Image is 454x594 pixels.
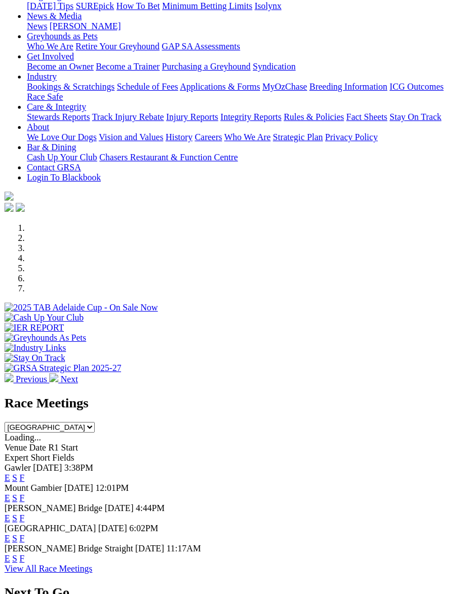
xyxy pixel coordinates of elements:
[4,544,133,553] span: [PERSON_NAME] Bridge Straight
[20,554,25,563] a: F
[4,513,10,523] a: E
[12,493,17,503] a: S
[4,353,65,363] img: Stay On Track
[49,21,121,31] a: [PERSON_NAME]
[262,82,307,91] a: MyOzChase
[117,1,160,11] a: How To Bet
[16,203,25,212] img: twitter.svg
[27,112,450,122] div: Care & Integrity
[20,513,25,523] a: F
[220,112,281,122] a: Integrity Reports
[117,82,178,91] a: Schedule of Fees
[92,112,164,122] a: Track Injury Rebate
[29,443,46,452] span: Date
[254,1,281,11] a: Isolynx
[4,463,31,472] span: Gawler
[33,463,62,472] span: [DATE]
[129,523,159,533] span: 6:02PM
[4,554,10,563] a: E
[105,503,134,513] span: [DATE]
[27,21,47,31] a: News
[27,122,49,132] a: About
[284,112,344,122] a: Rules & Policies
[20,533,25,543] a: F
[4,303,158,313] img: 2025 TAB Adelaide Cup - On Sale Now
[4,443,27,452] span: Venue
[4,363,121,373] img: GRSA Strategic Plan 2025-27
[27,152,450,163] div: Bar & Dining
[309,82,387,91] a: Breeding Information
[273,132,323,142] a: Strategic Plan
[4,203,13,212] img: facebook.svg
[4,192,13,201] img: logo-grsa-white.png
[27,41,73,51] a: Who We Are
[52,453,74,462] span: Fields
[4,323,64,333] img: IER REPORT
[49,373,58,382] img: chevron-right-pager-white.svg
[20,493,25,503] a: F
[253,62,295,71] a: Syndication
[325,132,378,142] a: Privacy Policy
[4,374,49,384] a: Previous
[16,374,47,384] span: Previous
[4,343,66,353] img: Industry Links
[31,453,50,462] span: Short
[27,1,73,11] a: [DATE] Tips
[20,473,25,482] a: F
[162,62,251,71] a: Purchasing a Greyhound
[4,503,103,513] span: [PERSON_NAME] Bridge
[4,373,13,382] img: chevron-left-pager-white.svg
[27,52,74,61] a: Get Involved
[99,132,163,142] a: Vision and Values
[4,453,29,462] span: Expert
[162,1,252,11] a: Minimum Betting Limits
[194,132,222,142] a: Careers
[12,554,17,563] a: S
[27,11,82,21] a: News & Media
[27,152,97,162] a: Cash Up Your Club
[27,1,450,11] div: Wagering
[4,523,96,533] span: [GEOGRAPHIC_DATA]
[27,72,57,81] a: Industry
[4,483,62,493] span: Mount Gambier
[390,112,441,122] a: Stay On Track
[4,333,86,343] img: Greyhounds As Pets
[99,152,238,162] a: Chasers Restaurant & Function Centre
[4,473,10,482] a: E
[27,31,98,41] a: Greyhounds as Pets
[27,21,450,31] div: News & Media
[4,493,10,503] a: E
[27,92,63,101] a: Race Safe
[4,313,84,323] img: Cash Up Your Club
[27,82,114,91] a: Bookings & Scratchings
[12,513,17,523] a: S
[95,483,129,493] span: 12:01PM
[64,463,94,472] span: 3:38PM
[166,544,201,553] span: 11:17AM
[27,62,450,72] div: Get Involved
[4,564,92,573] a: View All Race Meetings
[76,41,160,51] a: Retire Your Greyhound
[12,533,17,543] a: S
[27,112,90,122] a: Stewards Reports
[135,544,164,553] span: [DATE]
[4,433,41,442] span: Loading...
[27,132,96,142] a: We Love Our Dogs
[96,62,160,71] a: Become a Trainer
[48,443,78,452] span: R1 Start
[27,142,76,152] a: Bar & Dining
[136,503,165,513] span: 4:44PM
[27,62,94,71] a: Become an Owner
[224,132,271,142] a: Who We Are
[4,396,450,411] h2: Race Meetings
[162,41,240,51] a: GAP SA Assessments
[346,112,387,122] a: Fact Sheets
[27,82,450,102] div: Industry
[4,533,10,543] a: E
[27,173,101,182] a: Login To Blackbook
[390,82,443,91] a: ICG Outcomes
[64,483,94,493] span: [DATE]
[165,132,192,142] a: History
[27,163,81,172] a: Contact GRSA
[180,82,260,91] a: Applications & Forms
